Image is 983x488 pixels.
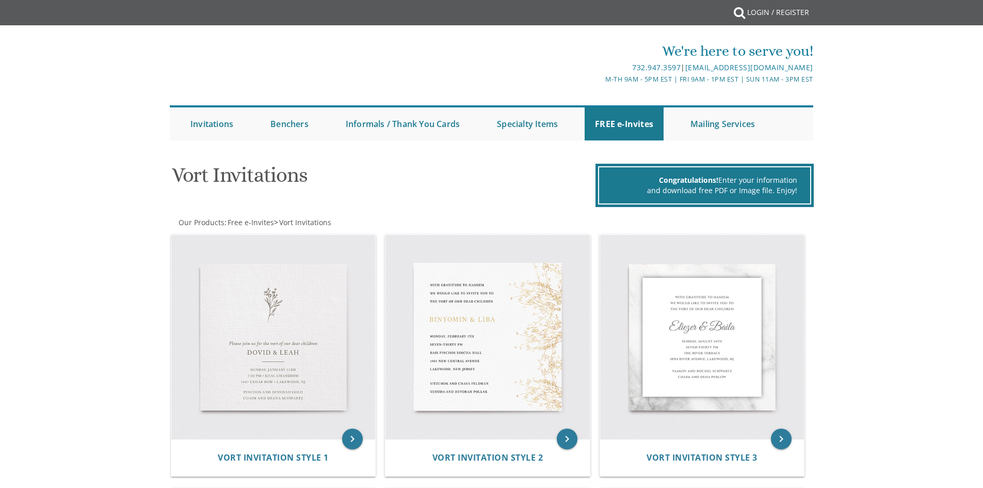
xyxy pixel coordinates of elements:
[170,217,492,228] div: :
[172,164,593,194] h1: Vort Invitations
[557,429,577,449] a: keyboard_arrow_right
[647,452,758,463] span: Vort Invitation Style 3
[647,453,758,463] a: Vort Invitation Style 3
[487,107,568,140] a: Specialty Items
[227,217,274,227] a: Free e-Invites
[612,175,797,185] div: Enter your information
[432,452,543,463] span: Vort Invitation Style 2
[218,453,329,463] a: Vort Invitation Style 1
[274,217,331,227] span: >
[680,107,765,140] a: Mailing Services
[218,452,329,463] span: Vort Invitation Style 1
[178,217,224,227] a: Our Products
[685,62,813,72] a: [EMAIL_ADDRESS][DOMAIN_NAME]
[385,41,813,61] div: We're here to serve you!
[771,429,792,449] a: keyboard_arrow_right
[180,107,244,140] a: Invitations
[342,429,363,449] a: keyboard_arrow_right
[385,74,813,85] div: M-Th 9am - 5pm EST | Fri 9am - 1pm EST | Sun 11am - 3pm EST
[385,61,813,74] div: |
[279,217,331,227] span: Vort Invitations
[585,107,664,140] a: FREE e-Invites
[335,107,470,140] a: Informals / Thank You Cards
[260,107,319,140] a: Benchers
[228,217,274,227] span: Free e-Invites
[385,235,590,439] img: Vort Invitation Style 2
[659,175,718,185] span: Congratulations!
[432,453,543,463] a: Vort Invitation Style 2
[171,235,376,439] img: Vort Invitation Style 1
[600,235,804,439] img: Vort Invitation Style 3
[632,62,681,72] a: 732.947.3597
[612,185,797,196] div: and download free PDF or Image file. Enjoy!
[278,217,331,227] a: Vort Invitations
